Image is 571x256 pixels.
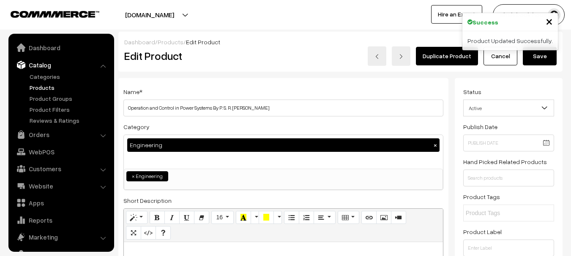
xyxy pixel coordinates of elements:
[11,8,85,19] a: COMMMERCE
[211,211,234,224] button: Font Size
[126,211,148,224] button: Style
[27,83,111,92] a: Products
[11,57,111,73] a: Catalog
[123,100,443,116] input: Name
[484,47,517,65] a: Cancel
[96,4,204,25] button: [DOMAIN_NAME]
[416,47,478,65] a: Duplicate Product
[123,87,142,96] label: Name
[376,211,391,224] button: Picture
[493,4,565,25] button: shah book hous…
[466,209,540,218] input: Product Tags
[431,5,482,24] a: Hire an Expert
[124,38,155,46] a: Dashboard
[273,211,282,224] button: More Color
[11,229,111,245] a: Marketing
[156,226,171,240] button: Help
[11,161,111,176] a: Customers
[27,116,111,125] a: Reviews & Ratings
[374,54,380,59] img: left-arrow.png
[548,8,560,21] img: user
[158,38,183,46] a: Products
[11,40,111,55] a: Dashboard
[27,105,111,114] a: Product Filters
[463,192,500,201] label: Product Tags
[236,211,251,224] button: Recent Color
[150,211,165,224] button: Bold (CTRL+B)
[338,211,359,224] button: Table
[27,72,111,81] a: Categories
[391,211,406,224] button: Video
[523,47,557,65] button: Save
[11,11,99,17] img: COMMMERCE
[179,211,194,224] button: Underline (CTRL+U)
[546,15,553,27] button: Close
[164,211,180,224] button: Italic (CTRL+I)
[463,170,554,186] input: Search products
[141,226,156,240] button: Code View
[11,195,111,210] a: Apps
[251,211,259,224] button: More Color
[284,211,299,224] button: Unordered list (CTRL+SHIFT+NUM7)
[124,38,557,46] div: / /
[124,49,297,62] h2: Edit Product
[259,211,274,224] button: Background Color
[186,38,220,46] span: Edit Product
[399,54,404,59] img: right-arrow.png
[463,135,554,151] input: Publish Date
[11,127,111,142] a: Orders
[546,13,553,29] span: ×
[463,227,502,236] label: Product Label
[464,101,554,116] span: Active
[126,226,141,240] button: Full Screen
[194,211,209,224] button: Remove Font Style (CTRL+\)
[473,18,498,27] strong: Success
[463,157,547,166] label: Hand Picked Related Products
[462,31,558,50] div: Product Updated Successfully.
[216,214,223,221] span: 16
[463,87,481,96] label: Status
[314,211,335,224] button: Paragraph
[11,178,111,194] a: Website
[127,138,440,152] div: Engineering
[11,213,111,228] a: Reports
[463,122,497,131] label: Publish Date
[463,100,554,116] span: Active
[361,211,377,224] button: Link (CTRL+K)
[11,144,111,159] a: WebPOS
[123,196,172,205] label: Short Description
[299,211,314,224] button: Ordered list (CTRL+SHIFT+NUM8)
[432,141,439,149] button: ×
[27,94,111,103] a: Product Groups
